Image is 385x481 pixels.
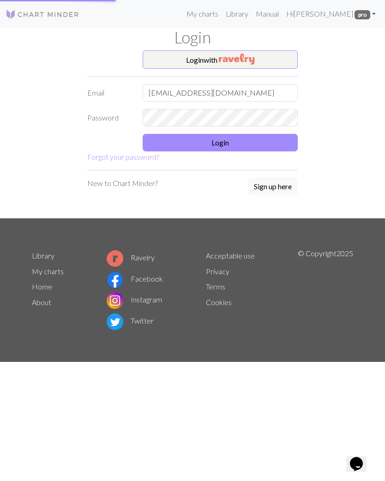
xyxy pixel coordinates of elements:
[143,134,298,151] button: Login
[143,50,298,69] button: Loginwith
[26,28,359,47] h1: Login
[298,248,353,332] p: © Copyright 2025
[6,9,79,20] img: Logo
[107,253,155,262] a: Ravelry
[206,267,229,276] a: Privacy
[32,282,52,291] a: Home
[107,295,162,304] a: Instagram
[252,5,283,23] a: Manual
[82,109,137,126] label: Password
[248,178,298,196] a: Sign up here
[107,250,123,267] img: Ravelry logo
[222,5,252,23] a: Library
[32,267,64,276] a: My charts
[82,84,137,102] label: Email
[107,292,123,309] img: Instagram logo
[206,251,255,260] a: Acceptable use
[206,298,232,307] a: Cookies
[107,274,163,283] a: Facebook
[248,178,298,195] button: Sign up here
[32,298,51,307] a: About
[107,316,154,325] a: Twitter
[206,282,225,291] a: Terms
[32,251,54,260] a: Library
[87,178,158,189] p: New to Chart Minder?
[355,10,370,19] span: pro
[87,152,159,161] a: Forgot your password?
[107,313,123,330] img: Twitter logo
[346,444,376,472] iframe: chat widget
[107,271,123,288] img: Facebook logo
[219,54,254,65] img: Ravelry
[283,5,379,23] a: Hi[PERSON_NAME] pro
[183,5,222,23] a: My charts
